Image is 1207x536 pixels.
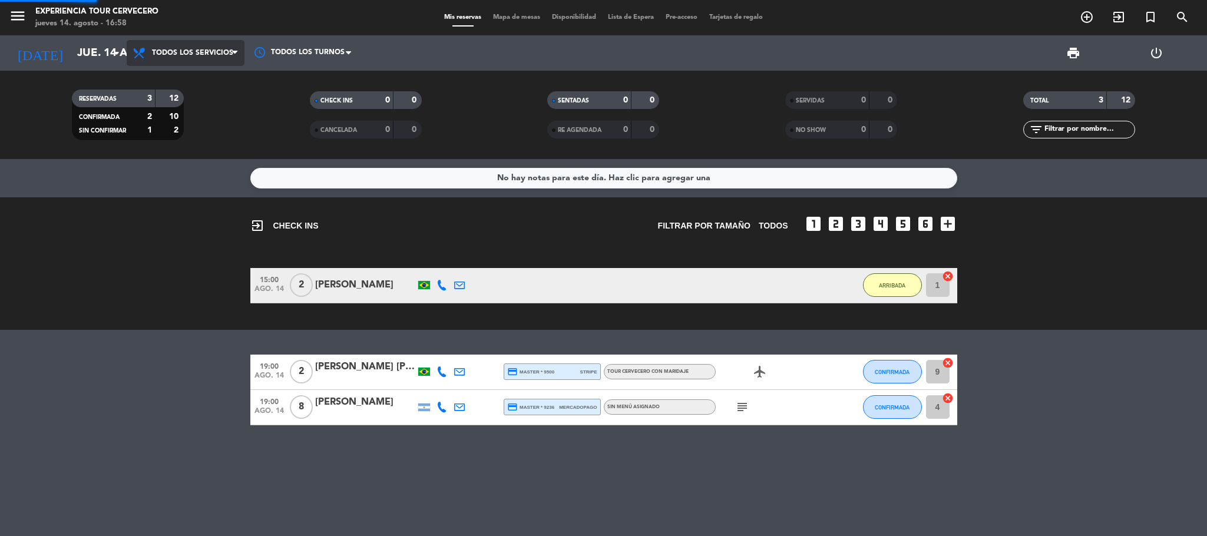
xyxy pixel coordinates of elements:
span: Disponibilidad [546,14,602,21]
span: RESERVADAS [79,96,117,102]
span: Filtrar por tamaño [658,219,750,233]
span: TOTAL [1030,98,1049,104]
i: cancel [942,392,954,404]
div: [PERSON_NAME] [PERSON_NAME] [315,359,415,375]
strong: 2 [174,126,181,134]
button: ARRIBADA [863,273,922,297]
button: menu [9,7,27,29]
strong: 0 [385,96,390,104]
strong: 0 [412,125,419,134]
span: CHECK INS [320,98,353,104]
i: turned_in_not [1143,10,1158,24]
span: 19:00 [254,394,284,408]
span: master * 9500 [507,366,555,377]
span: 2 [290,360,313,383]
span: RE AGENDADA [558,127,601,133]
strong: 3 [147,94,152,102]
i: cancel [942,270,954,282]
strong: 3 [1099,96,1103,104]
i: credit_card [507,402,518,412]
strong: 0 [412,96,419,104]
div: jueves 14. agosto - 16:58 [35,18,158,29]
span: Todos los servicios [152,49,233,57]
strong: 0 [861,125,866,134]
strong: 12 [169,94,181,102]
span: Pre-acceso [660,14,703,21]
span: Lista de Espera [602,14,660,21]
div: [PERSON_NAME] [315,395,415,410]
span: CONFIRMADA [79,114,120,120]
button: CONFIRMADA [863,395,922,419]
strong: 0 [623,96,628,104]
strong: 0 [888,96,895,104]
span: CANCELADA [320,127,357,133]
span: Mapa de mesas [487,14,546,21]
input: Filtrar por nombre... [1043,123,1135,136]
div: Experiencia Tour Cervecero [35,6,158,18]
span: ago. 14 [254,407,284,421]
div: [PERSON_NAME] [315,277,415,293]
span: ago. 14 [254,372,284,385]
strong: 0 [650,96,657,104]
i: filter_list [1029,123,1043,137]
i: looks_3 [849,214,868,233]
i: cancel [942,357,954,369]
strong: 0 [623,125,628,134]
span: 8 [290,395,313,419]
strong: 12 [1121,96,1133,104]
span: Tarjetas de regalo [703,14,769,21]
i: subject [735,400,749,414]
i: [DATE] [9,40,71,66]
div: LOG OUT [1115,35,1198,71]
span: NO SHOW [796,127,826,133]
span: ARRIBADA [879,282,905,289]
span: stripe [580,368,597,376]
i: exit_to_app [250,219,264,233]
i: add_circle_outline [1080,10,1094,24]
span: CHECK INS [250,219,319,233]
i: search [1175,10,1189,24]
div: No hay notas para este día. Haz clic para agregar una [497,171,710,185]
i: credit_card [507,366,518,377]
i: power_settings_new [1149,46,1163,60]
span: Sin menú asignado [607,405,660,409]
strong: 0 [385,125,390,134]
span: master * 9236 [507,402,555,412]
strong: 10 [169,113,181,121]
span: CONFIRMADA [875,369,910,375]
i: looks_two [826,214,845,233]
button: CONFIRMADA [863,360,922,383]
span: Tour cervecero con maridaje [607,369,689,374]
i: looks_6 [916,214,935,233]
i: airplanemode_active [753,365,767,379]
span: 2 [290,273,313,297]
span: TODOS [759,219,788,233]
i: looks_5 [894,214,912,233]
strong: 0 [650,125,657,134]
span: Mis reservas [438,14,487,21]
span: SENTADAS [558,98,589,104]
i: add_box [938,214,957,233]
span: print [1066,46,1080,60]
span: 19:00 [254,359,284,372]
span: CONFIRMADA [875,404,910,411]
span: mercadopago [559,403,597,411]
i: exit_to_app [1112,10,1126,24]
strong: 1 [147,126,152,134]
span: 15:00 [254,272,284,286]
i: arrow_drop_down [110,46,124,60]
strong: 0 [888,125,895,134]
span: ago. 14 [254,285,284,299]
span: SIN CONFIRMAR [79,128,126,134]
strong: 2 [147,113,152,121]
i: looks_one [804,214,823,233]
strong: 0 [861,96,866,104]
i: menu [9,7,27,25]
i: looks_4 [871,214,890,233]
span: SERVIDAS [796,98,825,104]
